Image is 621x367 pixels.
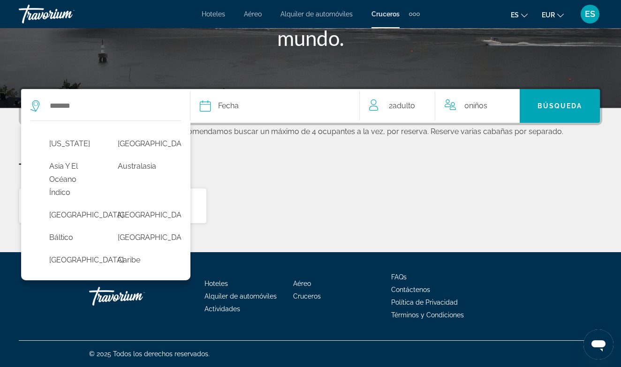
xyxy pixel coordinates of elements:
[21,89,600,123] div: Search widget
[19,2,113,26] a: Travorium
[49,99,181,113] input: Select cruise destination
[371,10,400,18] a: Cruceros
[464,99,487,112] span: 0
[113,135,172,153] button: Select cruise destination: Antártida
[204,305,240,313] a: Actividades
[19,187,207,224] button: [GEOGRAPHIC_DATA][DATE]1cabin2Adulto
[113,206,172,224] button: Select cruise destination: Bermuda
[578,4,602,24] button: User Menu
[293,292,321,300] a: Cruceros
[45,157,104,202] button: Select cruise destination: Asia y el Océano Índico
[45,206,104,224] button: Select cruise destination: Bahamas
[113,229,172,247] button: Select cruise destination: Canal de Panamá
[45,274,104,292] button: Select cruise destination: Centroamérica
[45,229,104,247] button: Select cruise destination: Báltico
[45,135,104,153] button: Select cruise destination: Alaska
[542,11,555,19] span: EUR
[21,120,190,280] div: Destination options
[520,89,600,123] button: Search
[200,89,350,123] button: Select cruise date
[538,102,583,110] span: Búsqueda
[204,292,277,300] a: Alquiler de automóviles
[202,10,225,18] a: Hoteles
[113,274,172,292] button: Select cruise destination: China
[409,7,420,22] button: Extra navigation items
[218,99,239,112] span: Fecha
[293,280,311,287] a: Aéreo
[89,282,183,310] a: Go Home
[585,9,595,19] span: ES
[113,251,172,269] button: Select cruise destination: Caribe
[45,251,104,269] button: Select cruise destination: Canarias
[89,350,210,358] span: © 2025 Todos los derechos reservados.
[391,311,464,319] a: Términos y Condiciones
[391,273,407,281] a: FAQs
[389,99,415,112] span: 2
[393,101,415,110] span: Adulto
[511,8,528,22] button: Change language
[280,10,353,18] a: Alquiler de automóviles
[511,11,519,19] span: es
[113,157,172,175] button: Select cruise destination: Australasia
[19,125,602,136] p: Para obtener mejores resultados, recomendamos buscar un máximo de 4 ocupantes a la vez, por reser...
[19,159,602,178] p: Tus búsquedas recientes
[391,299,458,306] a: Política de Privacidad
[583,330,613,360] iframe: Botón para iniciar la ventana de mensajería
[204,280,228,287] a: Hoteles
[542,8,564,22] button: Change currency
[360,89,520,123] button: Travelers: 2 adults, 0 children
[391,286,430,293] a: Contáctenos
[244,10,262,18] a: Aéreo
[469,101,487,110] span: Niños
